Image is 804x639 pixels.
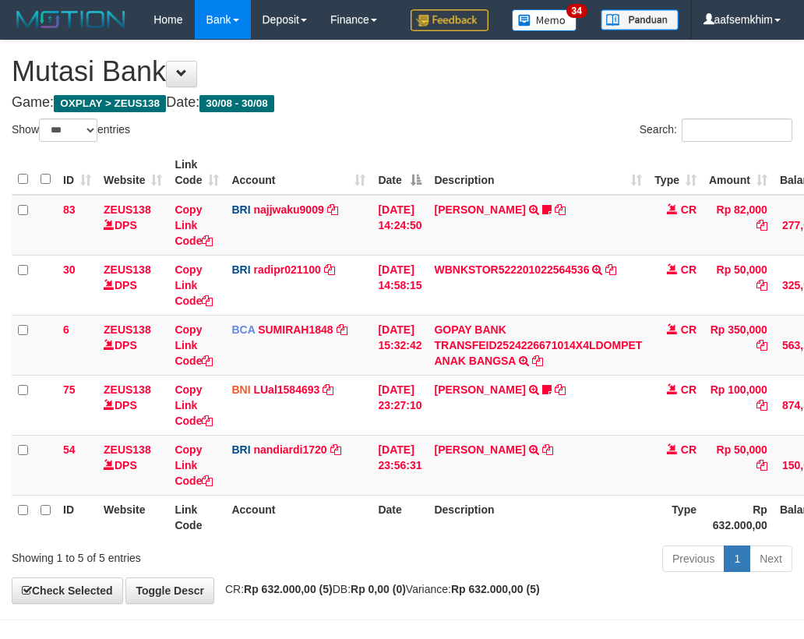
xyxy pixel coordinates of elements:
span: 34 [566,4,587,18]
td: Rp 50,000 [703,255,774,315]
label: Show entries [12,118,130,142]
span: CR [681,383,696,396]
a: Copy Link Code [175,263,213,307]
span: 30/08 - 30/08 [199,95,274,112]
a: Copy Rp 82,000 to clipboard [756,219,767,231]
span: BRI [231,443,250,456]
a: Copy LUal1584693 to clipboard [323,383,333,396]
a: SUMIRAH1848 [258,323,333,336]
td: [DATE] 23:56:31 [372,435,428,495]
th: Link Code [168,495,225,539]
a: Copy Link Code [175,383,213,427]
span: 30 [63,263,76,276]
a: Copy Link Code [175,203,213,247]
a: ZEUS138 [104,203,151,216]
a: Copy NOFAN MOHAMAD SAPUTRA to clipboard [555,383,566,396]
span: BRI [231,203,250,216]
th: Link Code: activate to sort column ascending [168,150,225,195]
span: BRI [231,263,250,276]
a: [PERSON_NAME] [434,203,525,216]
th: Date: activate to sort column descending [372,150,428,195]
a: Copy Rp 100,000 to clipboard [756,399,767,411]
strong: Rp 0,00 (0) [351,583,406,595]
th: Type [648,495,703,539]
a: [PERSON_NAME] [434,383,525,396]
td: [DATE] 14:58:15 [372,255,428,315]
span: CR [681,203,696,216]
a: Copy nandiardi1720 to clipboard [330,443,341,456]
a: LUal1584693 [253,383,319,396]
td: Rp 82,000 [703,195,774,256]
th: Description: activate to sort column ascending [428,150,648,195]
a: nandiardi1720 [253,443,326,456]
a: Copy TARI PRATIWI to clipboard [555,203,566,216]
strong: Rp 632.000,00 (5) [451,583,540,595]
td: [DATE] 14:24:50 [372,195,428,256]
a: Copy SUMIRAH1848 to clipboard [337,323,347,336]
th: Type: activate to sort column ascending [648,150,703,195]
a: Copy Rp 50,000 to clipboard [756,459,767,471]
a: WBNKSTOR522201022564536 [434,263,589,276]
th: Amount: activate to sort column ascending [703,150,774,195]
td: Rp 50,000 [703,435,774,495]
a: [PERSON_NAME] [434,443,525,456]
a: Copy Rp 350,000 to clipboard [756,339,767,351]
img: MOTION_logo.png [12,8,130,31]
a: najjwaku9009 [253,203,323,216]
strong: Rp 632.000,00 (5) [244,583,333,595]
a: Copy Link Code [175,323,213,367]
th: Rp 632.000,00 [703,495,774,539]
a: Toggle Descr [125,577,214,604]
td: [DATE] 15:32:42 [372,315,428,375]
td: Rp 100,000 [703,375,774,435]
img: Button%20Memo.svg [512,9,577,31]
span: CR [681,323,696,336]
h4: Game: Date: [12,95,792,111]
h1: Mutasi Bank [12,56,792,87]
th: ID [57,495,97,539]
a: ZEUS138 [104,443,151,456]
a: Copy radipr021100 to clipboard [324,263,335,276]
select: Showentries [39,118,97,142]
input: Search: [682,118,792,142]
a: Copy WBNKSTOR522201022564536 to clipboard [605,263,616,276]
span: 83 [63,203,76,216]
a: Copy VALENTINO LAHU to clipboard [542,443,553,456]
label: Search: [640,118,792,142]
a: Copy Link Code [175,443,213,487]
a: 1 [724,545,750,572]
img: panduan.png [601,9,679,30]
span: BNI [231,383,250,396]
th: Description [428,495,648,539]
img: Feedback.jpg [411,9,488,31]
span: 54 [63,443,76,456]
th: Website [97,495,168,539]
a: Next [749,545,792,572]
span: CR: DB: Variance: [217,583,540,595]
th: ID: activate to sort column ascending [57,150,97,195]
a: ZEUS138 [104,383,151,396]
th: Website: activate to sort column ascending [97,150,168,195]
td: Rp 350,000 [703,315,774,375]
a: Copy GOPAY BANK TRANSFEID2524226671014X4LDOMPET ANAK BANGSA to clipboard [532,355,543,367]
span: 75 [63,383,76,396]
td: DPS [97,315,168,375]
a: Copy Rp 50,000 to clipboard [756,279,767,291]
span: OXPLAY > ZEUS138 [54,95,166,112]
span: CR [681,443,696,456]
td: DPS [97,435,168,495]
a: GOPAY BANK TRANSFEID2524226671014X4LDOMPET ANAK BANGSA [434,323,642,367]
a: radipr021100 [253,263,320,276]
a: Previous [662,545,725,572]
td: DPS [97,255,168,315]
span: CR [681,263,696,276]
a: ZEUS138 [104,323,151,336]
td: [DATE] 23:27:10 [372,375,428,435]
a: Copy najjwaku9009 to clipboard [327,203,338,216]
th: Date [372,495,428,539]
span: BCA [231,323,255,336]
th: Account [225,495,372,539]
a: ZEUS138 [104,263,151,276]
th: Account: activate to sort column ascending [225,150,372,195]
a: Check Selected [12,577,123,604]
